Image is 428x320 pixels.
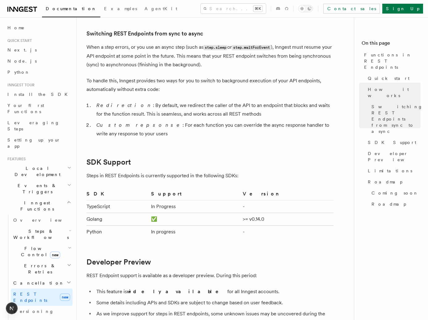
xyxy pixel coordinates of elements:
[240,226,334,238] td: -
[201,4,266,14] button: Search...⌘K
[13,292,47,303] span: REST Endpoints
[5,157,26,162] span: Features
[7,59,37,64] span: Node.js
[149,190,240,200] th: Support
[7,47,37,52] span: Next.js
[7,25,25,31] span: Home
[240,200,334,213] td: -
[362,49,421,73] a: Functions in REST Endpoints
[371,201,406,207] span: Roadmap
[368,86,421,99] span: How it works
[5,117,73,134] a: Leveraging Steps
[94,298,334,307] li: Some details including APIs and SDKs are subject to change based on user feedback.
[368,150,421,163] span: Developer Preview
[365,148,421,165] a: Developer Preview
[86,271,334,280] p: REST Endpoint support is available as a developer preview. During this period:
[11,226,73,243] button: Steps & Workflows
[5,89,73,100] a: Install the SDK
[371,190,418,196] span: Coming soon
[365,84,421,101] a: How it works
[42,2,100,17] a: Documentation
[86,76,334,94] p: To handle this, Inngest provides two ways for you to switch to background execution of your API e...
[364,52,421,70] span: Functions in REST Endpoints
[365,176,421,187] a: Roadmap
[254,6,262,12] kbd: ⌘K
[5,38,32,43] span: Quick start
[86,171,334,180] p: Steps in REST Endpoints is currently supported in the following SDKs:
[11,289,73,306] a: REST Endpointsnew
[382,4,423,14] a: Sign Up
[86,158,131,166] a: SDK Support
[7,70,30,75] span: Python
[13,309,54,314] span: Versioning
[94,101,334,118] li: : By default, we redirect the caller of the API to an endpoint that blocks and waits for the func...
[96,122,183,128] em: Custom repsonse
[5,44,73,55] a: Next.js
[11,215,73,226] a: Overview
[13,218,77,223] span: Overview
[50,252,60,258] span: new
[86,200,149,213] td: TypeScript
[368,139,416,146] span: SDK Support
[365,73,421,84] a: Quick start
[94,287,334,296] li: This feature is for all Inngest accounts.
[7,92,71,97] span: Install the SDK
[369,101,421,137] a: Switching REST Endpoints from sync to async
[60,293,70,301] span: new
[5,180,73,197] button: Events & Triggers
[371,104,423,134] span: Switching REST Endpoints from sync to async
[46,6,97,11] span: Documentation
[7,137,61,149] span: Setting up your app
[86,258,151,266] a: Developer Preview
[5,134,73,152] a: Setting up your app
[11,243,73,260] button: Flow Controlnew
[127,289,227,294] strong: widely available
[5,67,73,78] a: Python
[5,197,73,215] button: Inngest Functions
[5,163,73,180] button: Local Development
[141,2,181,17] a: AgentKit
[11,280,64,286] span: Cancellation
[5,183,67,195] span: Events & Triggers
[11,277,73,289] button: Cancellation
[5,200,67,212] span: Inngest Functions
[7,120,60,131] span: Leveraging Steps
[86,226,149,238] td: Python
[149,226,240,238] td: In progress
[11,228,69,240] span: Steps & Workflows
[240,213,334,226] td: >= v0.14.0
[368,179,402,185] span: Roadmap
[5,83,35,88] span: Inngest tour
[368,75,409,81] span: Quick start
[86,213,149,226] td: Golang
[86,43,334,69] p: When a step errors, or you use an async step (such as or ), Inngest must resume your API endpoint...
[369,187,421,199] a: Coming soon
[86,190,149,200] th: SDK
[5,100,73,117] a: Your first Functions
[86,29,203,38] a: Switching REST Endpoints from sync to async
[323,4,380,14] a: Contact sales
[100,2,141,17] a: Examples
[11,260,73,277] button: Errors & Retries
[149,200,240,213] td: In Progress
[145,6,177,11] span: AgentKit
[240,190,334,200] th: Version
[94,121,334,138] li: : For each function you can override the async response handler to write any response to your users
[96,102,153,108] em: Redirection
[368,168,412,174] span: Limitations
[369,199,421,210] a: Roadmap
[365,165,421,176] a: Limitations
[232,45,271,50] code: step.waitForEvent
[298,5,313,12] button: Toggle dark mode
[7,103,44,114] span: Your first Functions
[104,6,137,11] span: Examples
[362,39,421,49] h4: On this page
[11,245,68,258] span: Flow Control
[11,306,73,317] a: Versioning
[5,55,73,67] a: Node.js
[5,165,67,178] span: Local Development
[149,213,240,226] td: ✅
[204,45,227,50] code: step.sleep
[5,22,73,33] a: Home
[11,263,67,275] span: Errors & Retries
